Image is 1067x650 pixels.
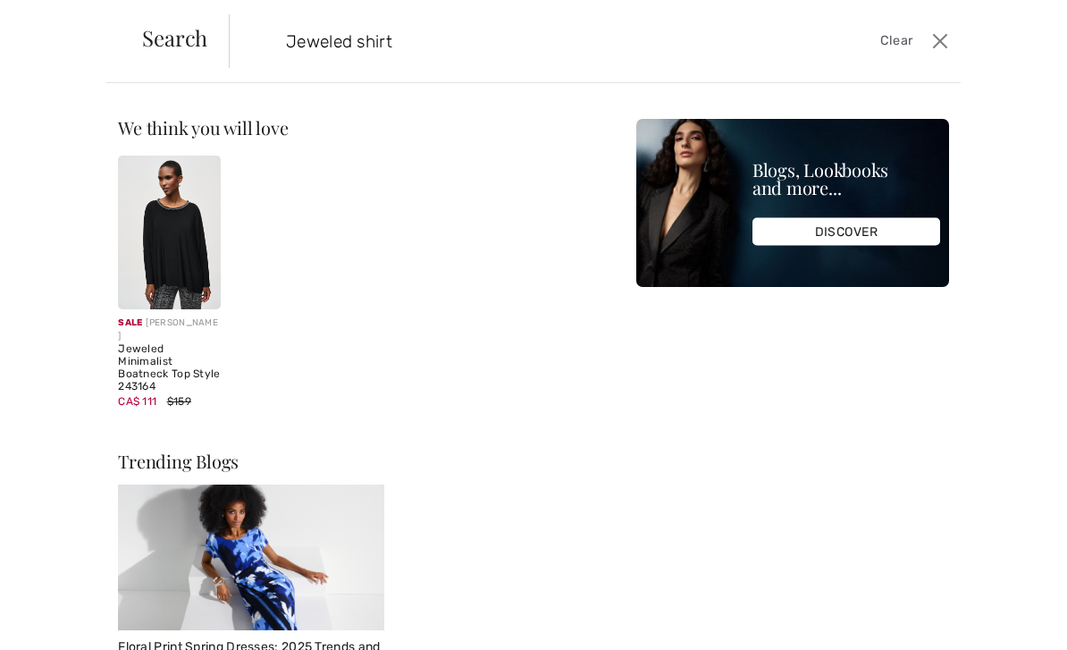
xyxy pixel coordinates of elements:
[752,218,940,246] div: DISCOVER
[42,13,79,29] span: Chat
[118,485,383,631] img: Floral Print Spring Dresses: 2025 Trends and Styling Tips
[118,156,221,309] img: Jeweled Minimalist Boatneck Top Style 243164. Black
[118,452,383,470] div: Trending Blogs
[880,31,913,51] span: Clear
[927,27,953,55] button: Close
[118,343,221,393] div: Jeweled Minimalist Boatneck Top Style 243164
[118,115,288,139] span: We think you will love
[273,14,763,68] input: TYPE TO SEARCH
[752,161,940,197] div: Blogs, Lookbooks and more...
[142,27,207,48] span: Search
[636,119,949,287] img: Blogs, Lookbooks and more...
[118,317,221,343] div: [PERSON_NAME]
[118,395,156,408] span: CA$ 111
[167,395,191,408] span: $159
[118,317,142,328] span: Sale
